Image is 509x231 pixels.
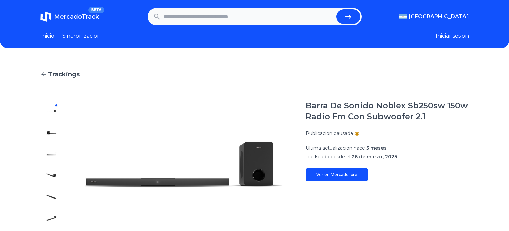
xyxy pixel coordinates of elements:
a: Trackings [40,70,469,79]
span: [GEOGRAPHIC_DATA] [409,13,469,21]
a: Ver en Mercadolibre [306,168,368,181]
img: Barra De Sonido Noblex Sb250sw 150w Radio Fm Con Subwoofer 2.1 [46,106,57,117]
span: 26 de marzo, 2025 [352,154,397,160]
h1: Barra De Sonido Noblex Sb250sw 150w Radio Fm Con Subwoofer 2.1 [306,100,469,122]
span: Trackeado desde el [306,154,350,160]
img: Barra De Sonido Noblex Sb250sw 150w Radio Fm Con Subwoofer 2.1 [46,213,57,224]
img: Barra De Sonido Noblex Sb250sw 150w Radio Fm Con Subwoofer 2.1 [46,149,57,159]
img: MercadoTrack [40,11,51,22]
img: Barra De Sonido Noblex Sb250sw 150w Radio Fm Con Subwoofer 2.1 [46,127,57,138]
span: 5 meses [366,145,387,151]
img: Barra De Sonido Noblex Sb250sw 150w Radio Fm Con Subwoofer 2.1 [75,100,292,229]
a: Inicio [40,32,54,40]
span: Trackings [48,70,80,79]
span: MercadoTrack [54,13,99,20]
span: Ultima actualizacion hace [306,145,365,151]
span: BETA [88,7,104,13]
p: Publicacion pausada [306,130,353,137]
img: Barra De Sonido Noblex Sb250sw 150w Radio Fm Con Subwoofer 2.1 [46,191,57,202]
a: Sincronizacion [62,32,101,40]
button: Iniciar sesion [436,32,469,40]
img: Argentina [399,14,407,19]
img: Barra De Sonido Noblex Sb250sw 150w Radio Fm Con Subwoofer 2.1 [46,170,57,181]
button: [GEOGRAPHIC_DATA] [399,13,469,21]
a: MercadoTrackBETA [40,11,99,22]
